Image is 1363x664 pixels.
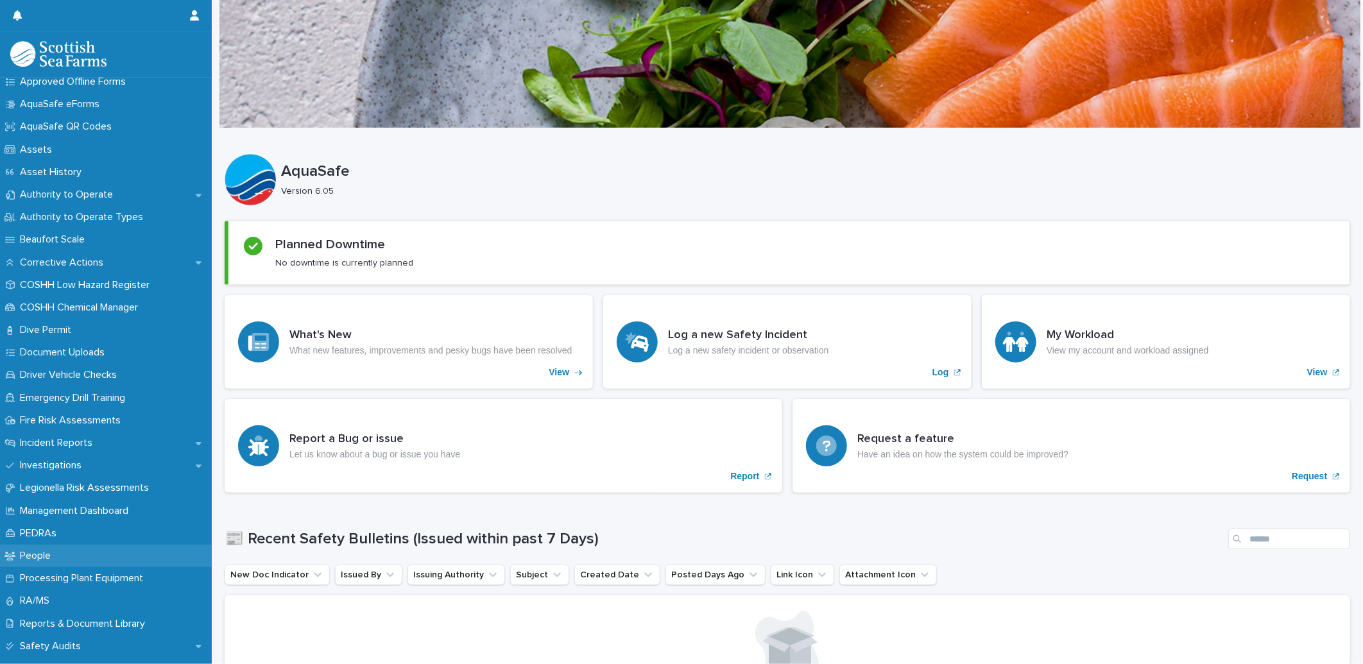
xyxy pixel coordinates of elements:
[275,257,413,269] p: No downtime is currently planned
[15,527,67,540] p: PEDRAs
[15,189,123,201] p: Authority to Operate
[15,76,136,88] p: Approved Offline Forms
[1307,367,1328,378] p: View
[1047,328,1209,343] h3: My Workload
[603,295,972,389] a: Log
[15,144,62,156] p: Assets
[15,324,81,336] p: Dive Permit
[15,459,92,472] p: Investigations
[289,449,460,460] p: Let us know about a bug or issue you have
[15,572,153,584] p: Processing Plant Equipment
[665,565,766,585] button: Posted Days Ago
[15,595,60,607] p: RA/MS
[225,530,1223,549] h1: 📰 Recent Safety Bulletins (Issued within past 7 Days)
[857,432,1068,447] h3: Request a feature
[15,482,159,494] p: Legionella Risk Assessments
[275,237,385,252] h2: Planned Downtime
[10,41,107,67] img: bPIBxiqnSb2ggTQWdOVV
[668,328,829,343] h3: Log a new Safety Incident
[15,550,61,562] p: People
[281,162,1345,181] p: AquaSafe
[15,166,92,178] p: Asset History
[289,432,460,447] h3: Report a Bug or issue
[1047,345,1209,356] p: View my account and workload assigned
[15,505,139,517] p: Management Dashboard
[510,565,569,585] button: Subject
[771,565,834,585] button: Link Icon
[668,345,829,356] p: Log a new safety incident or observation
[15,121,122,133] p: AquaSafe QR Codes
[15,346,115,359] p: Document Uploads
[839,565,937,585] button: Attachment Icon
[225,565,330,585] button: New Doc Indicator
[407,565,505,585] button: Issuing Authority
[15,98,110,110] p: AquaSafe eForms
[281,186,1340,197] p: Version 6.05
[15,437,103,449] p: Incident Reports
[15,279,160,291] p: COSHH Low Hazard Register
[15,392,135,404] p: Emergency Drill Training
[289,345,572,356] p: What new features, improvements and pesky bugs have been resolved
[225,399,782,493] a: Report
[15,257,114,269] p: Corrective Actions
[15,640,91,652] p: Safety Audits
[730,471,759,482] p: Report
[15,234,95,246] p: Beaufort Scale
[335,565,402,585] button: Issued By
[15,618,155,630] p: Reports & Document Library
[982,295,1350,389] a: View
[932,367,949,378] p: Log
[1228,529,1350,549] input: Search
[289,328,572,343] h3: What's New
[549,367,569,378] p: View
[1292,471,1327,482] p: Request
[15,414,131,427] p: Fire Risk Assessments
[793,399,1350,493] a: Request
[857,449,1068,460] p: Have an idea on how the system could be improved?
[574,565,660,585] button: Created Date
[15,302,148,314] p: COSHH Chemical Manager
[15,211,153,223] p: Authority to Operate Types
[15,369,127,381] p: Driver Vehicle Checks
[225,295,593,389] a: View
